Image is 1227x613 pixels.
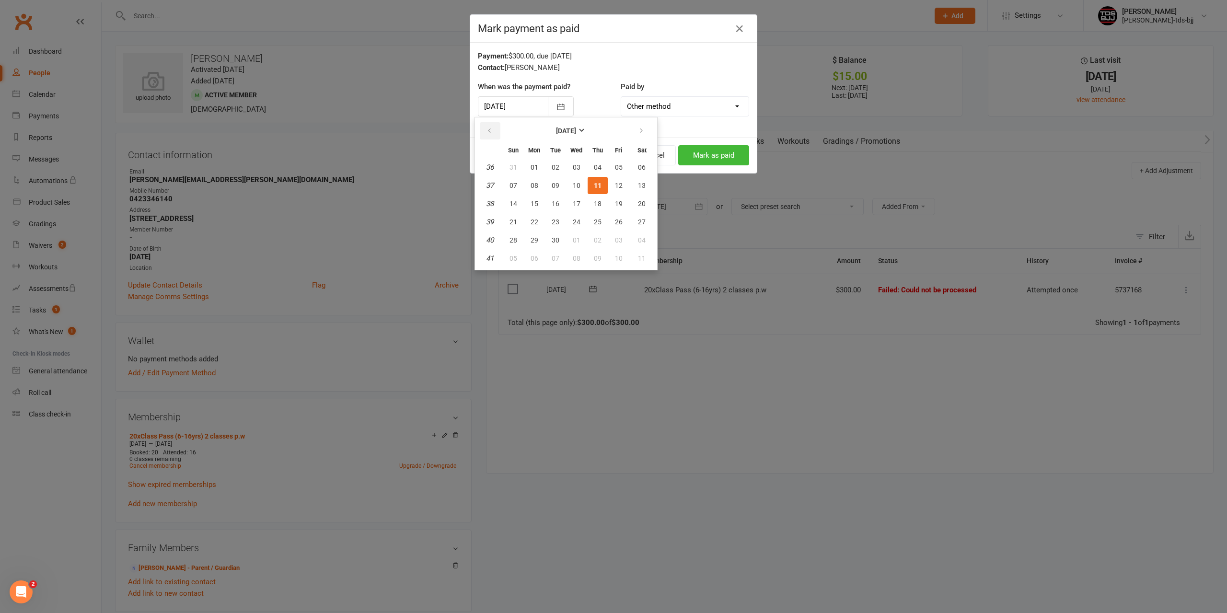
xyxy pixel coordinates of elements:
[630,213,654,231] button: 27
[509,254,517,262] span: 05
[592,147,603,154] small: Thursday
[524,177,544,194] button: 08
[531,200,538,208] span: 15
[509,218,517,226] span: 21
[570,147,582,154] small: Wednesday
[524,250,544,267] button: 06
[594,200,602,208] span: 18
[503,195,523,212] button: 14
[615,236,623,244] span: 03
[503,213,523,231] button: 21
[615,163,623,171] span: 05
[638,182,646,189] span: 13
[630,159,654,176] button: 06
[545,177,566,194] button: 09
[609,159,629,176] button: 05
[524,159,544,176] button: 01
[573,200,580,208] span: 17
[615,254,623,262] span: 10
[588,195,608,212] button: 18
[545,250,566,267] button: 07
[552,254,559,262] span: 07
[531,218,538,226] span: 22
[615,147,622,154] small: Friday
[594,182,602,189] span: 11
[609,177,629,194] button: 12
[531,182,538,189] span: 08
[508,147,519,154] small: Sunday
[545,195,566,212] button: 16
[638,218,646,226] span: 27
[573,236,580,244] span: 01
[567,250,587,267] button: 08
[10,580,33,603] iframe: Intercom live chat
[615,218,623,226] span: 26
[609,231,629,249] button: 03
[588,159,608,176] button: 04
[478,52,509,60] strong: Payment:
[509,182,517,189] span: 07
[486,236,494,244] em: 40
[552,218,559,226] span: 23
[545,213,566,231] button: 23
[609,195,629,212] button: 19
[478,23,749,35] h4: Mark payment as paid
[531,163,538,171] span: 01
[486,199,494,208] em: 38
[630,250,654,267] button: 11
[621,81,644,93] label: Paid by
[545,159,566,176] button: 02
[478,81,570,93] label: When was the payment paid?
[573,254,580,262] span: 08
[630,231,654,249] button: 04
[503,231,523,249] button: 28
[594,163,602,171] span: 04
[567,195,587,212] button: 17
[678,145,749,165] button: Mark as paid
[552,236,559,244] span: 30
[509,236,517,244] span: 28
[573,163,580,171] span: 03
[630,177,654,194] button: 13
[552,182,559,189] span: 09
[615,200,623,208] span: 19
[573,218,580,226] span: 24
[486,181,494,190] em: 37
[550,147,561,154] small: Tuesday
[556,127,576,135] strong: [DATE]
[524,231,544,249] button: 29
[503,177,523,194] button: 07
[588,177,608,194] button: 11
[638,163,646,171] span: 06
[509,200,517,208] span: 14
[615,182,623,189] span: 12
[588,250,608,267] button: 09
[524,195,544,212] button: 15
[638,254,646,262] span: 11
[528,147,540,154] small: Monday
[567,231,587,249] button: 01
[486,163,494,172] em: 36
[478,62,749,73] div: [PERSON_NAME]
[594,254,602,262] span: 09
[567,177,587,194] button: 10
[486,218,494,226] em: 39
[545,231,566,249] button: 30
[588,213,608,231] button: 25
[594,236,602,244] span: 02
[503,250,523,267] button: 05
[567,213,587,231] button: 24
[531,236,538,244] span: 29
[637,147,647,154] small: Saturday
[552,200,559,208] span: 16
[638,200,646,208] span: 20
[630,195,654,212] button: 20
[509,163,517,171] span: 31
[524,213,544,231] button: 22
[503,159,523,176] button: 31
[609,250,629,267] button: 10
[29,580,37,588] span: 2
[732,21,747,36] button: Close
[478,50,749,62] div: $300.00, due [DATE]
[573,182,580,189] span: 10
